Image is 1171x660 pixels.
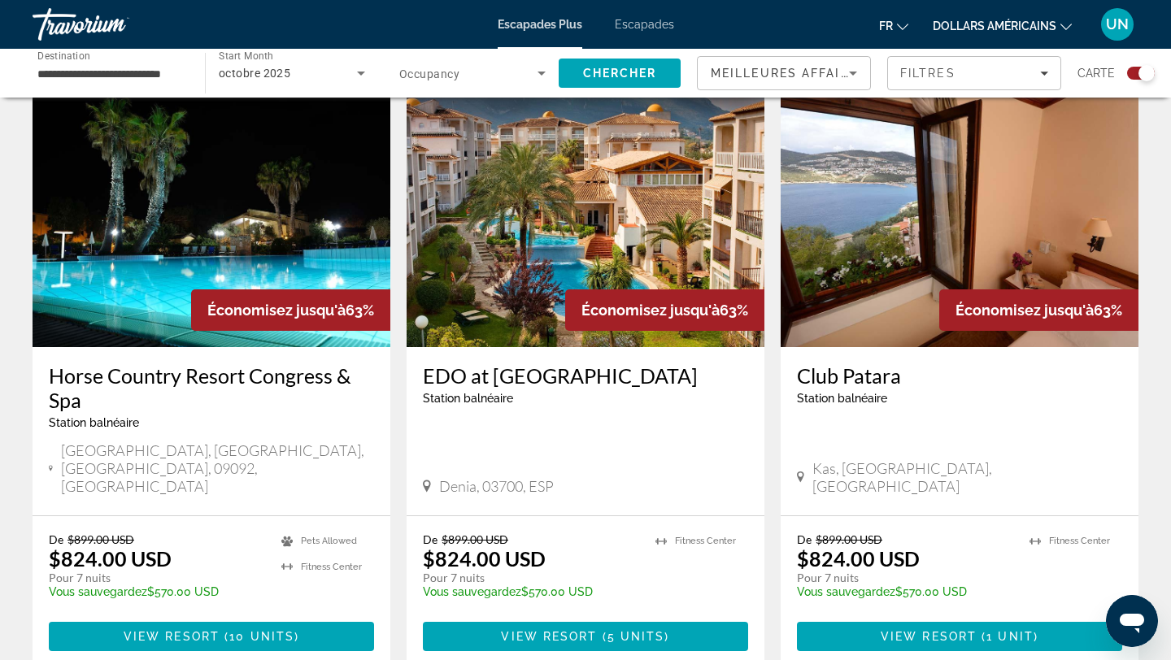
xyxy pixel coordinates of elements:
span: $899.00 USD [816,532,882,546]
a: Travorium [33,3,195,46]
span: Denia, 03700, ESP [439,477,554,495]
span: Chercher [583,67,657,80]
span: Économisez jusqu'à [207,302,346,319]
p: $570.00 USD [797,585,1013,598]
a: Club Patara [797,363,1122,388]
span: View Resort [881,630,977,643]
img: Horse Country Resort Congress & Spa [33,87,390,347]
span: Vous sauvegardez [797,585,895,598]
button: Filters [887,56,1061,90]
span: ( ) [598,630,670,643]
span: 10 units [229,630,294,643]
button: View Resort(1 unit) [797,622,1122,651]
span: Occupancy [399,67,459,80]
p: Pour 7 nuits [423,571,639,585]
font: UN [1106,15,1129,33]
button: Changer de devise [933,14,1072,37]
span: octobre 2025 [219,67,290,80]
img: Club Patara [781,87,1138,347]
span: $899.00 USD [442,532,508,546]
span: Fitness Center [1049,536,1110,546]
button: View Resort(10 units) [49,622,374,651]
p: Pour 7 nuits [49,571,265,585]
p: Pour 7 nuits [797,571,1013,585]
span: 5 units [607,630,665,643]
img: EDO at Ona Ogisaka Garden [407,87,764,347]
span: Start Month [219,50,273,62]
iframe: Bouton de lancement de la fenêtre de messagerie [1106,595,1158,647]
button: Changer de langue [879,14,908,37]
font: dollars américains [933,20,1056,33]
p: $824.00 USD [797,546,920,571]
span: [GEOGRAPHIC_DATA], [GEOGRAPHIC_DATA], [GEOGRAPHIC_DATA], 09092, [GEOGRAPHIC_DATA] [61,441,374,495]
span: View Resort [124,630,220,643]
p: $824.00 USD [423,546,546,571]
span: Filtres [900,67,956,80]
a: Horse Country Resort Congress & Spa [49,363,374,412]
p: $824.00 USD [49,546,172,571]
p: $570.00 USD [423,585,639,598]
input: Select destination [37,64,184,84]
font: fr [879,20,893,33]
span: Destination [37,50,90,61]
a: Escapades [615,18,674,31]
a: Escapades Plus [498,18,582,31]
span: Pets Allowed [301,536,357,546]
div: 63% [939,289,1138,331]
span: View Resort [501,630,597,643]
mat-select: Sort by [711,63,857,83]
span: Meilleures affaires [711,67,867,80]
span: Carte [1077,62,1115,85]
span: Station balnéaire [797,392,887,405]
span: Vous sauvegardez [49,585,147,598]
span: Économisez jusqu'à [956,302,1094,319]
span: Fitness Center [675,536,736,546]
span: 1 unit [986,630,1034,643]
div: 63% [565,289,764,331]
span: Station balnéaire [423,392,513,405]
p: $570.00 USD [49,585,265,598]
span: $899.00 USD [67,532,134,546]
button: Menu utilisateur [1096,7,1138,41]
span: De [423,532,437,546]
span: Kas, [GEOGRAPHIC_DATA], [GEOGRAPHIC_DATA] [812,459,1122,495]
a: EDO at [GEOGRAPHIC_DATA] [423,363,748,388]
button: View Resort(5 units) [423,622,748,651]
div: 63% [191,289,390,331]
span: Fitness Center [301,562,362,572]
span: ( ) [977,630,1038,643]
span: Économisez jusqu'à [581,302,720,319]
span: Vous sauvegardez [423,585,521,598]
span: Station balnéaire [49,416,139,429]
span: De [49,532,63,546]
span: ( ) [220,630,299,643]
span: De [797,532,812,546]
button: Search [559,59,681,88]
